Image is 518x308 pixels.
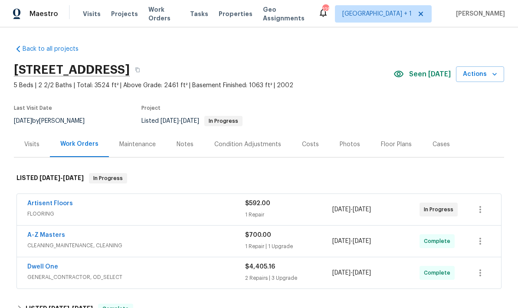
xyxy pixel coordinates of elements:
[353,206,371,213] span: [DATE]
[245,242,332,251] div: 1 Repair | 1 Upgrade
[409,70,451,79] span: Seen [DATE]
[190,11,208,17] span: Tasks
[111,10,138,18] span: Projects
[39,175,60,181] span: [DATE]
[14,116,95,126] div: by [PERSON_NAME]
[27,200,73,206] a: Artisent Floors
[39,175,84,181] span: -
[27,210,245,218] span: FLOORING
[381,140,412,149] div: Floor Plans
[219,10,252,18] span: Properties
[161,118,179,124] span: [DATE]
[332,206,351,213] span: [DATE]
[27,232,65,238] a: A-Z Masters
[27,264,58,270] a: Dwell One
[433,140,450,149] div: Cases
[245,232,271,238] span: $700.00
[332,270,351,276] span: [DATE]
[452,10,505,18] span: [PERSON_NAME]
[263,5,308,23] span: Geo Assignments
[148,5,180,23] span: Work Orders
[63,175,84,181] span: [DATE]
[424,269,454,277] span: Complete
[141,118,243,124] span: Listed
[14,81,393,90] span: 5 Beds | 2 2/2 Baths | Total: 3524 ft² | Above Grade: 2461 ft² | Basement Finished: 1063 ft² | 2002
[245,210,332,219] div: 1 Repair
[205,118,242,124] span: In Progress
[161,118,199,124] span: -
[177,140,193,149] div: Notes
[214,140,281,149] div: Condition Adjustments
[27,241,245,250] span: CLEANING_MAINTENANCE, CLEANING
[424,237,454,246] span: Complete
[141,105,161,111] span: Project
[14,118,32,124] span: [DATE]
[130,62,145,78] button: Copy Address
[353,238,371,244] span: [DATE]
[332,269,371,277] span: -
[119,140,156,149] div: Maintenance
[424,205,457,214] span: In Progress
[332,238,351,244] span: [DATE]
[332,237,371,246] span: -
[463,69,497,80] span: Actions
[245,274,332,282] div: 2 Repairs | 3 Upgrade
[353,270,371,276] span: [DATE]
[302,140,319,149] div: Costs
[24,140,39,149] div: Visits
[456,66,504,82] button: Actions
[14,45,97,53] a: Back to all projects
[16,173,84,183] h6: LISTED
[60,140,98,148] div: Work Orders
[342,10,412,18] span: [GEOGRAPHIC_DATA] + 1
[14,105,52,111] span: Last Visit Date
[181,118,199,124] span: [DATE]
[245,264,275,270] span: $4,405.16
[322,5,328,14] div: 125
[14,164,504,192] div: LISTED [DATE]-[DATE]In Progress
[340,140,360,149] div: Photos
[83,10,101,18] span: Visits
[90,174,126,183] span: In Progress
[332,205,371,214] span: -
[30,10,58,18] span: Maestro
[27,273,245,282] span: GENERAL_CONTRACTOR, OD_SELECT
[245,200,270,206] span: $592.00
